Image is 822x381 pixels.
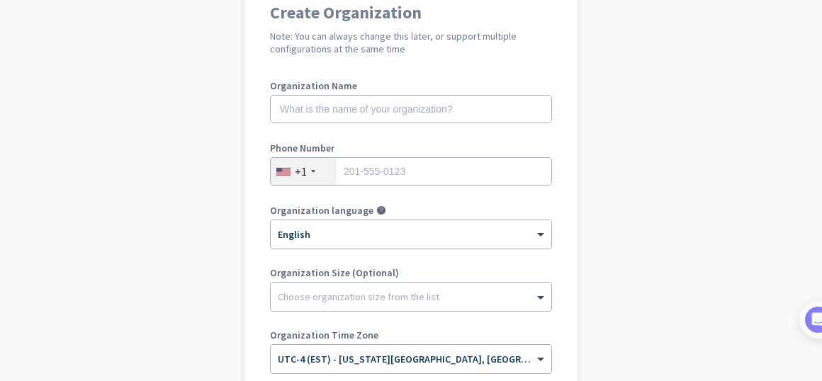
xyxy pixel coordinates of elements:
input: What is the name of your organization? [270,95,552,123]
label: Phone Number [270,143,552,153]
label: Organization Size (Optional) [270,268,552,278]
div: +1 [295,164,307,178]
label: Organization Name [270,81,552,91]
h2: Note: You can always change this later, or support multiple configurations at the same time [270,30,552,55]
input: 201-555-0123 [270,157,552,186]
i: help [376,205,386,215]
label: Organization Time Zone [270,330,552,340]
h1: Create Organization [270,4,552,21]
label: Organization language [270,205,373,215]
